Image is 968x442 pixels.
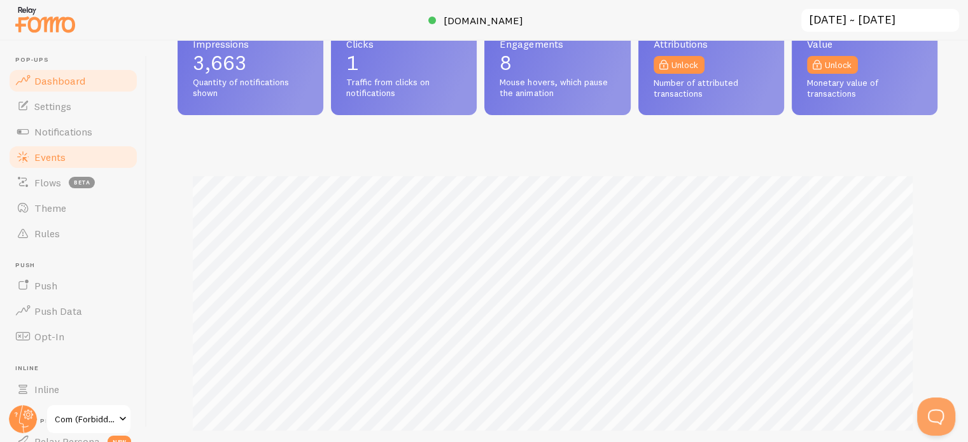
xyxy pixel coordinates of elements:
[8,144,139,170] a: Events
[34,202,66,214] span: Theme
[193,53,308,73] p: 3,663
[500,39,615,49] span: Engagements
[8,221,139,246] a: Rules
[34,383,59,396] span: Inline
[15,56,139,64] span: Pop-ups
[13,3,77,36] img: fomo-relay-logo-orange.svg
[34,100,71,113] span: Settings
[8,195,139,221] a: Theme
[500,53,615,73] p: 8
[8,93,139,119] a: Settings
[34,279,57,292] span: Push
[8,376,139,402] a: Inline
[34,74,85,87] span: Dashboard
[8,273,139,298] a: Push
[917,397,955,436] iframe: Help Scout Beacon - Open
[46,404,132,434] a: Com (Forbiddenfruit)
[807,78,922,100] span: Monetary value of transactions
[34,227,60,240] span: Rules
[807,56,858,74] a: Unlock
[346,39,461,49] span: Clicks
[8,68,139,93] a: Dashboard
[346,53,461,73] p: 1
[8,324,139,349] a: Opt-In
[8,298,139,324] a: Push Data
[8,119,139,144] a: Notifications
[34,151,66,163] span: Events
[69,177,95,188] span: beta
[500,77,615,99] span: Mouse hovers, which pause the animation
[55,411,115,427] span: Com (Forbiddenfruit)
[8,170,139,195] a: Flows beta
[34,125,92,138] span: Notifications
[34,305,82,317] span: Push Data
[807,39,922,49] span: Value
[193,39,308,49] span: Impressions
[193,77,308,99] span: Quantity of notifications shown
[15,364,139,373] span: Inline
[346,77,461,99] span: Traffic from clicks on notifications
[654,56,705,74] a: Unlock
[654,78,769,100] span: Number of attributed transactions
[34,330,64,343] span: Opt-In
[34,176,61,189] span: Flows
[654,39,769,49] span: Attributions
[15,261,139,270] span: Push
